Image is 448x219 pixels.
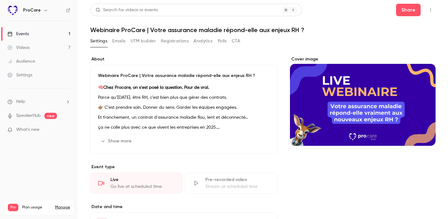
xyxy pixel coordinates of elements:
[90,204,278,210] label: Date and time
[131,36,156,46] button: UTM builder
[96,7,158,13] div: Search for videos or events
[98,114,270,121] p: Et franchement, un contrat d'assurance maladie flou, lent et déconnecté…
[194,36,213,46] button: Analytics
[205,183,270,190] div: Stream at scheduled time
[161,36,189,46] button: Registrations
[98,94,270,101] p: Parce qu’[DATE], être RH, c’est bien plus que gérer des contrats.
[90,26,436,34] h1: Webinaire ProCare | Votre assurance maladie répond-elle aux enjeux RH ?
[110,183,175,190] div: Go live at scheduled time
[7,45,30,51] div: Videos
[98,104,270,111] p: 👉🏽 C’est prendre soin. Donner du sens. Garder les équipes engagées.
[98,136,135,146] button: Show more
[205,177,270,183] div: Pre-recorded video
[218,36,227,46] button: Polls
[98,84,270,91] p: 🧠
[112,36,125,46] button: Emails
[55,205,70,210] a: Manage
[44,113,57,119] span: new
[16,126,40,133] span: What's new
[7,72,32,78] div: Settings
[22,205,51,210] span: Plan usage
[16,98,25,105] span: Help
[90,36,107,46] button: Settings
[16,112,41,119] a: SpeakerHub
[23,7,41,13] h6: ProCare
[110,177,175,183] div: Live
[396,4,421,16] button: Share
[8,204,18,211] span: Pro
[98,73,270,79] p: Webinaire ProCare | Votre assurance maladie répond-elle aux enjeux RH ?
[98,124,270,131] p: ça ne colle plus avec ce que vivent les entreprises en 2025.
[7,31,29,37] div: Events
[290,56,436,62] label: Cover image
[232,36,240,46] button: CTA
[90,173,183,194] div: LiveGo live at scheduled time
[7,58,35,64] div: Audience
[290,56,436,146] section: Cover image
[8,5,18,15] img: ProCare
[7,98,70,105] li: help-dropdown-opener
[90,56,278,62] label: About
[103,85,209,90] strong: Chez Procare, on s’est posé la question. Pour de vrai.
[185,173,278,194] div: Pre-recorded videoStream at scheduled time
[90,164,278,170] p: Event type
